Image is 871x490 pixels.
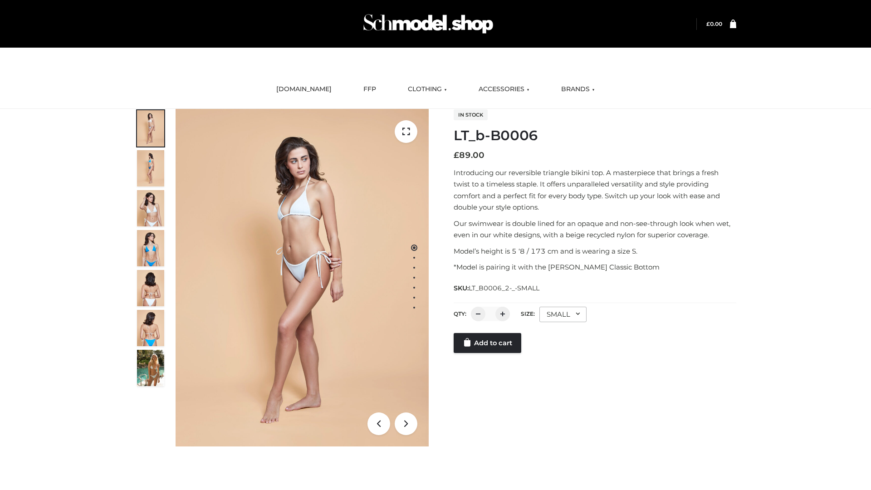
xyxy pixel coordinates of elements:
span: LT_B0006_2-_-SMALL [469,284,539,292]
img: ArielClassicBikiniTop_CloudNine_AzureSky_OW114ECO_7-scaled.jpg [137,270,164,306]
img: Arieltop_CloudNine_AzureSky2.jpg [137,350,164,386]
a: Add to cart [454,333,521,353]
span: £ [706,20,710,27]
span: £ [454,150,459,160]
span: SKU: [454,283,540,294]
h1: LT_b-B0006 [454,127,736,144]
bdi: 0.00 [706,20,722,27]
a: ACCESSORIES [472,79,536,99]
img: ArielClassicBikiniTop_CloudNine_AzureSky_OW114ECO_1 [176,109,429,446]
a: [DOMAIN_NAME] [269,79,338,99]
div: SMALL [539,307,587,322]
label: Size: [521,310,535,317]
label: QTY: [454,310,466,317]
bdi: 89.00 [454,150,484,160]
a: FFP [357,79,383,99]
img: ArielClassicBikiniTop_CloudNine_AzureSky_OW114ECO_8-scaled.jpg [137,310,164,346]
img: Schmodel Admin 964 [360,6,496,42]
span: In stock [454,109,488,120]
p: Introducing our reversible triangle bikini top. A masterpiece that brings a fresh twist to a time... [454,167,736,213]
a: £0.00 [706,20,722,27]
img: ArielClassicBikiniTop_CloudNine_AzureSky_OW114ECO_2-scaled.jpg [137,150,164,186]
img: ArielClassicBikiniTop_CloudNine_AzureSky_OW114ECO_4-scaled.jpg [137,230,164,266]
a: CLOTHING [401,79,454,99]
img: ArielClassicBikiniTop_CloudNine_AzureSky_OW114ECO_1-scaled.jpg [137,110,164,147]
p: Model’s height is 5 ‘8 / 173 cm and is wearing a size S. [454,245,736,257]
p: *Model is pairing it with the [PERSON_NAME] Classic Bottom [454,261,736,273]
img: ArielClassicBikiniTop_CloudNine_AzureSky_OW114ECO_3-scaled.jpg [137,190,164,226]
a: BRANDS [554,79,602,99]
p: Our swimwear is double lined for an opaque and non-see-through look when wet, even in our white d... [454,218,736,241]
